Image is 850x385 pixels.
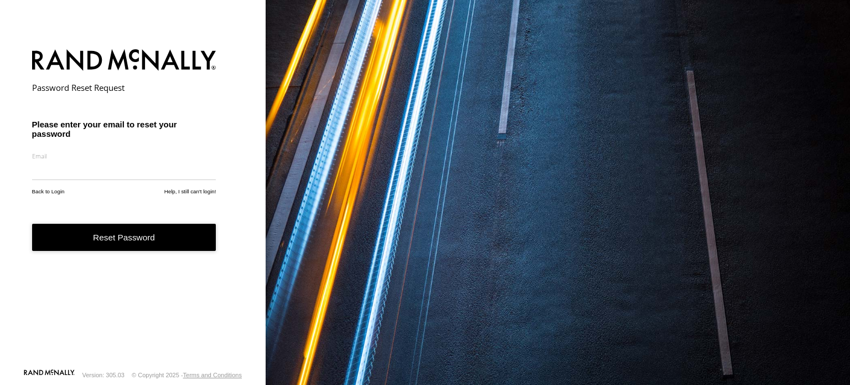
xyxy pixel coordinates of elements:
a: Help, I still can't login! [164,188,216,194]
a: Visit our Website [24,369,75,381]
div: © Copyright 2025 - [132,372,242,378]
h2: Password Reset Request [32,82,216,93]
img: Rand McNally [32,47,216,75]
a: Back to Login [32,188,65,194]
a: Terms and Conditions [183,372,242,378]
button: Reset Password [32,224,216,251]
label: Email [32,152,216,160]
div: Version: 305.03 [82,372,125,378]
h3: Please enter your email to reset your password [32,120,216,138]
